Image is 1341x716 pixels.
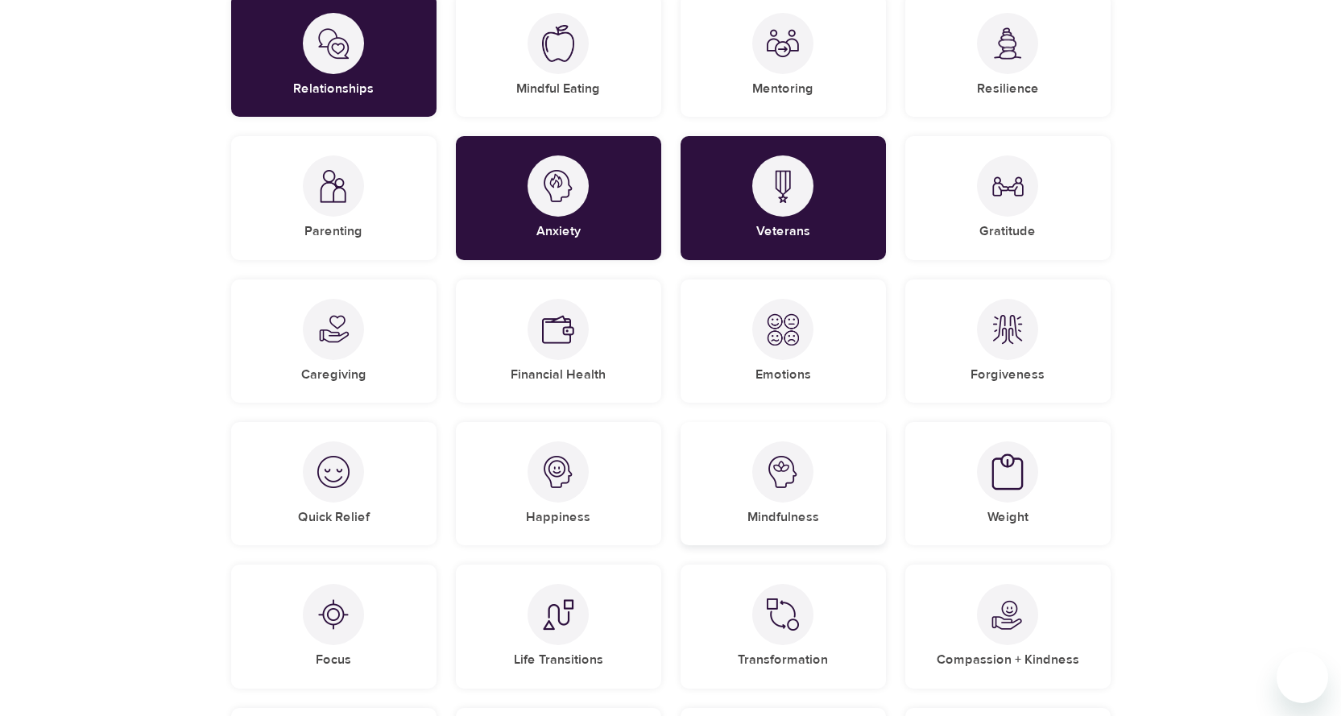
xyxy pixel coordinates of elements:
[681,136,886,259] div: VeteransVeterans
[298,509,370,526] h5: Quick Relief
[767,170,799,203] img: Veterans
[231,136,437,259] div: ParentingParenting
[767,313,799,346] img: Emotions
[987,509,1029,526] h5: Weight
[511,366,606,383] h5: Financial Health
[456,565,661,688] div: Life TransitionsLife Transitions
[752,81,813,97] h5: Mentoring
[542,313,574,346] img: Financial Health
[991,313,1024,346] img: Forgiveness
[991,27,1024,60] img: Resilience
[456,136,661,259] div: AnxietyAnxiety
[526,509,590,526] h5: Happiness
[316,652,351,668] h5: Focus
[755,366,811,383] h5: Emotions
[681,422,886,545] div: MindfulnessMindfulness
[977,81,1039,97] h5: Resilience
[317,598,350,631] img: Focus
[536,223,581,240] h5: Anxiety
[293,81,374,97] h5: Relationships
[767,598,799,631] img: Transformation
[756,223,810,240] h5: Veterans
[937,652,1079,668] h5: Compassion + Kindness
[767,27,799,60] img: Mentoring
[231,279,437,403] div: CaregivingCaregiving
[971,366,1045,383] h5: Forgiveness
[979,223,1036,240] h5: Gratitude
[317,170,350,203] img: Parenting
[317,27,350,60] img: Relationships
[231,422,437,545] div: Quick ReliefQuick Relief
[304,223,362,240] h5: Parenting
[231,565,437,688] div: FocusFocus
[542,25,574,62] img: Mindful Eating
[681,565,886,688] div: TransformationTransformation
[516,81,600,97] h5: Mindful Eating
[317,456,350,488] img: Quick Relief
[681,279,886,403] div: EmotionsEmotions
[317,313,350,346] img: Caregiving
[456,422,661,545] div: HappinessHappiness
[991,598,1024,631] img: Compassion + Kindness
[905,565,1111,688] div: Compassion + KindnessCompassion + Kindness
[905,422,1111,545] div: WeightWeight
[542,456,574,488] img: Happiness
[905,279,1111,403] div: ForgivenessForgiveness
[456,279,661,403] div: Financial HealthFinancial Health
[738,652,828,668] h5: Transformation
[767,456,799,488] img: Mindfulness
[542,598,574,631] img: Life Transitions
[301,366,366,383] h5: Caregiving
[747,509,819,526] h5: Mindfulness
[1277,652,1328,703] iframe: Button to launch messaging window
[905,136,1111,259] div: GratitudeGratitude
[514,652,603,668] h5: Life Transitions
[991,170,1024,202] img: Gratitude
[991,453,1024,491] img: Weight
[542,170,574,202] img: Anxiety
